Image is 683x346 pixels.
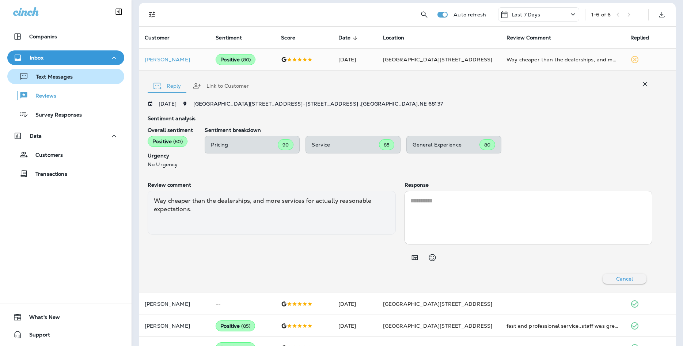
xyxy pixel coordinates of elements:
[193,100,443,107] span: [GEOGRAPHIC_DATA][STREET_ADDRESS] - [STREET_ADDRESS] , [GEOGRAPHIC_DATA] , NE 68137
[216,35,251,41] span: Sentiment
[148,182,396,188] p: Review comment
[187,73,255,99] button: Link to Customer
[7,166,124,181] button: Transactions
[29,34,57,39] p: Companies
[145,57,204,62] p: [PERSON_NAME]
[216,35,242,41] span: Sentiment
[383,35,414,41] span: Location
[173,138,183,145] span: ( 80 )
[312,142,379,148] p: Service
[484,142,490,148] span: 80
[28,112,82,119] p: Survey Responses
[616,276,633,282] p: Cancel
[333,49,377,71] td: [DATE]
[22,314,60,323] span: What's New
[145,7,159,22] button: Filters
[454,12,486,18] p: Auto refresh
[383,301,493,307] span: [GEOGRAPHIC_DATA][STREET_ADDRESS]
[28,152,63,159] p: Customers
[145,35,179,41] span: Customer
[148,136,187,147] div: Positive
[7,50,124,65] button: Inbox
[413,142,479,148] p: General Experience
[425,250,440,265] button: Select an emoji
[109,4,129,19] button: Collapse Sidebar
[28,93,56,100] p: Reviews
[145,323,204,329] p: [PERSON_NAME]
[211,142,278,148] p: Pricing
[29,74,73,81] p: Text Messages
[216,54,255,65] div: Positive
[241,323,250,329] span: ( 85 )
[630,35,649,41] span: Replied
[603,274,646,284] button: Cancel
[282,142,289,148] span: 90
[417,7,432,22] button: Search Reviews
[333,315,377,337] td: [DATE]
[148,73,187,99] button: Reply
[148,161,193,167] p: No Urgency
[210,293,275,315] td: --
[30,133,42,139] p: Data
[7,327,124,342] button: Support
[216,320,255,331] div: Positive
[7,29,124,44] button: Companies
[654,7,669,22] button: Export as CSV
[281,35,295,41] span: Score
[7,88,124,103] button: Reviews
[205,127,652,133] p: Sentiment breakdown
[145,57,204,62] div: Click to view Customer Drawer
[383,323,493,329] span: [GEOGRAPHIC_DATA][STREET_ADDRESS]
[506,35,561,41] span: Review Comment
[281,35,305,41] span: Score
[338,35,351,41] span: Date
[241,57,251,63] span: ( 80 )
[148,153,193,159] p: Urgency
[7,129,124,143] button: Data
[506,56,618,63] div: Way cheaper than the dealerships, and more services for actually reasonable expectations.
[338,35,360,41] span: Date
[512,12,540,18] p: Last 7 Days
[7,310,124,324] button: What's New
[148,191,396,235] div: Way cheaper than the dealerships, and more services for actually reasonable expectations.
[30,55,43,61] p: Inbox
[7,69,124,84] button: Text Messages
[145,35,170,41] span: Customer
[506,35,551,41] span: Review Comment
[383,35,404,41] span: Location
[7,147,124,162] button: Customers
[405,182,653,188] p: Response
[333,293,377,315] td: [DATE]
[148,115,652,121] p: Sentiment analysis
[159,101,177,107] p: [DATE]
[145,301,204,307] p: [PERSON_NAME]
[591,12,611,18] div: 1 - 6 of 6
[506,322,618,330] div: fast and professional service..staff was great and really cared about me and the job they did for...
[148,127,193,133] p: Overall sentiment
[7,107,124,122] button: Survey Responses
[407,250,422,265] button: Add in a premade template
[22,332,50,341] span: Support
[630,35,659,41] span: Replied
[28,171,67,178] p: Transactions
[384,142,390,148] span: 85
[383,56,493,63] span: [GEOGRAPHIC_DATA][STREET_ADDRESS]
